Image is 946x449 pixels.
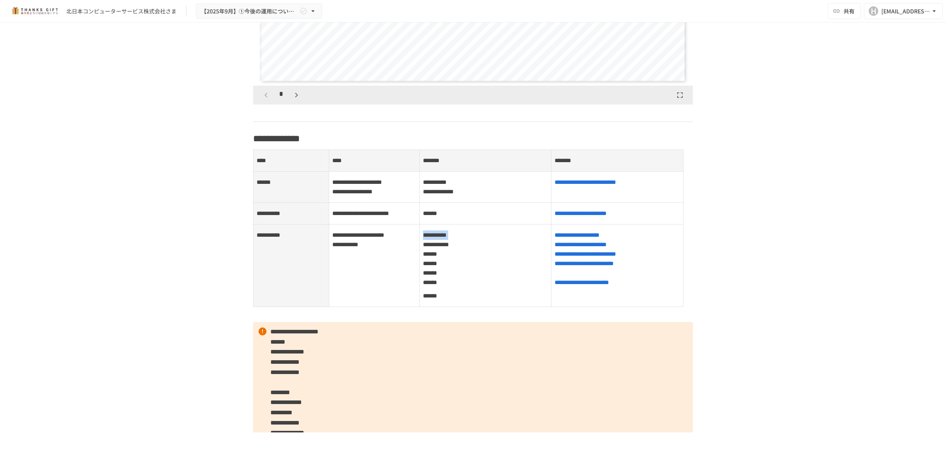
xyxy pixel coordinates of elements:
div: [EMAIL_ADDRESS][DOMAIN_NAME] [881,6,930,16]
span: 共有 [844,7,855,15]
button: 【2025年9月】①今後の運用についてのご案内/THANKS GIFTキックオフMTG [196,4,322,19]
span: 【2025年9月】①今後の運用についてのご案内/THANKS GIFTキックオフMTG [201,6,298,16]
button: 共有 [828,3,861,19]
img: mMP1OxWUAhQbsRWCurg7vIHe5HqDpP7qZo7fRoNLXQh [9,5,60,17]
button: H[EMAIL_ADDRESS][DOMAIN_NAME] [864,3,943,19]
div: 北日本コンピューターサービス株式会社さま [66,7,177,15]
div: H [869,6,878,16]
